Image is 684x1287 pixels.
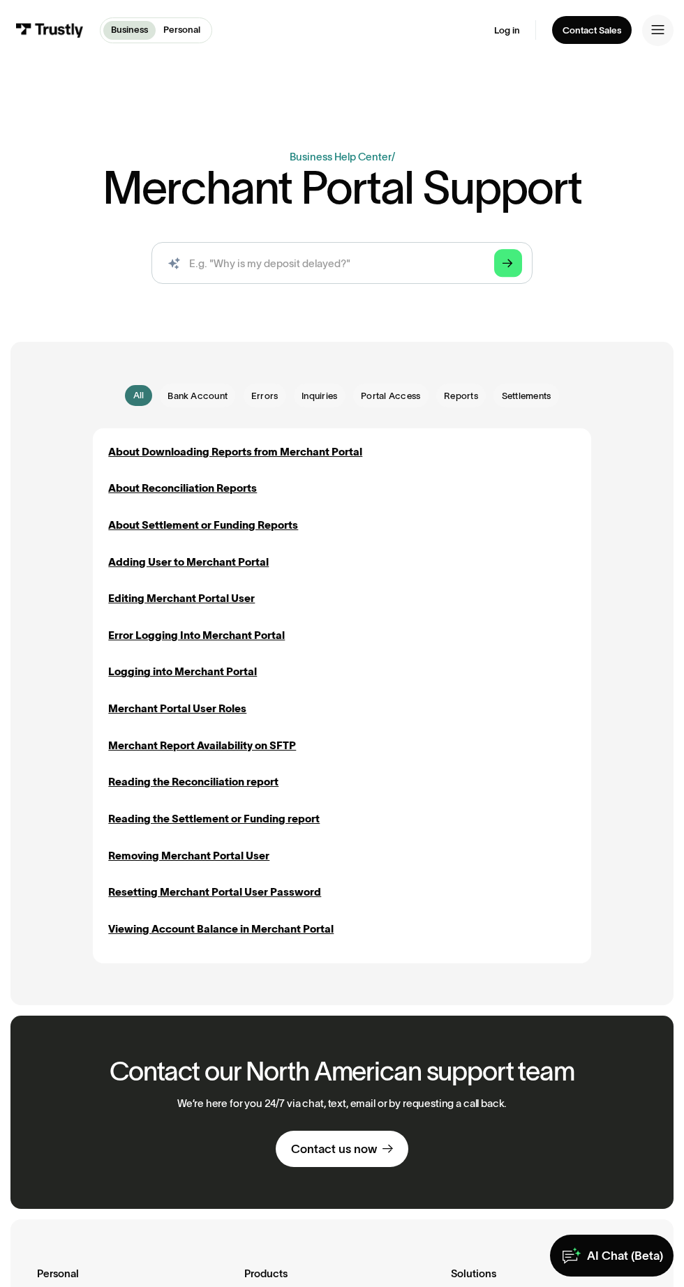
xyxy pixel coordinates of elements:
[290,151,392,163] a: Business Help Center
[108,444,362,460] a: About Downloading Reports from Merchant Portal
[494,24,520,36] a: Log in
[16,23,84,38] img: Trustly Logo
[177,1097,507,1110] p: We’re here for you 24/7 via chat, text, email or by requesting a call back.
[163,23,200,37] p: Personal
[108,811,320,827] a: Reading the Settlement or Funding report
[125,385,151,406] a: All
[392,151,395,163] div: /
[108,664,257,680] a: Logging into Merchant Portal
[276,1131,409,1167] a: Contact us now
[111,23,148,37] p: Business
[110,1058,574,1086] h2: Contact our North American support team
[361,390,420,403] span: Portal Access
[156,21,209,40] a: Personal
[151,242,532,284] form: Search
[108,628,285,644] a: Error Logging Into Merchant Portal
[108,774,278,790] a: Reading the Reconciliation report
[108,481,257,497] a: About Reconciliation Reports
[587,1248,663,1263] div: AI Chat (Beta)
[168,390,228,403] span: Bank Account
[133,389,144,402] div: All
[550,1235,674,1277] a: AI Chat (Beta)
[108,518,298,534] a: About Settlement or Funding Reports
[502,390,551,403] span: Settlements
[291,1141,377,1157] div: Contact us now
[93,384,592,407] form: Email Form
[251,390,278,403] span: Errors
[108,738,296,754] a: Merchant Report Availability on SFTP
[302,390,337,403] span: Inquiries
[444,390,478,403] span: Reports
[151,242,532,284] input: search
[108,555,269,571] a: Adding User to Merchant Portal
[108,701,246,717] a: Merchant Portal User Roles
[108,921,334,938] a: Viewing Account Balance in Merchant Portal
[108,591,255,607] a: Editing Merchant Portal User
[563,24,621,36] div: Contact Sales
[108,848,269,864] a: Removing Merchant Portal User
[108,885,321,901] a: Resetting Merchant Portal User Password
[103,165,582,211] h1: Merchant Portal Support
[103,21,156,40] a: Business
[552,16,632,44] a: Contact Sales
